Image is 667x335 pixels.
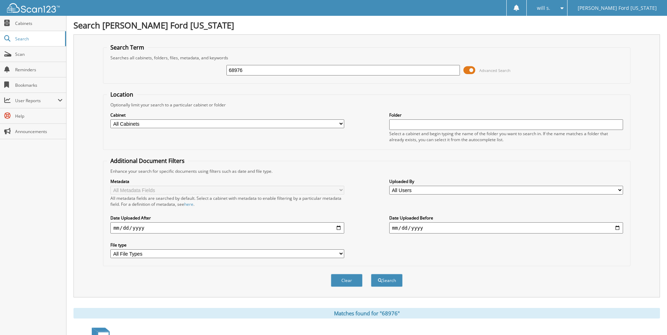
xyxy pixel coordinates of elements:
label: Folder [389,112,623,118]
div: Searches all cabinets, folders, files, metadata, and keywords [107,55,626,61]
span: Advanced Search [479,68,511,73]
label: Date Uploaded After [110,215,344,221]
h1: Search [PERSON_NAME] Ford [US_STATE] [73,19,660,31]
label: File type [110,242,344,248]
span: Reminders [15,67,63,73]
label: Date Uploaded Before [389,215,623,221]
span: [PERSON_NAME] Ford [US_STATE] [578,6,657,10]
div: Matches found for "68976" [73,308,660,318]
input: start [110,222,344,234]
div: Optionally limit your search to a particular cabinet or folder [107,102,626,108]
span: Announcements [15,129,63,134]
legend: Location [107,91,137,98]
label: Metadata [110,178,344,184]
div: Select a cabinet and begin typing the name of the folder you want to search in. If the name match... [389,131,623,143]
span: will s. [537,6,550,10]
label: Cabinet [110,112,344,118]
img: scan123-logo-white.svg [7,3,60,13]
legend: Additional Document Filters [107,157,188,165]
span: Search [15,36,62,42]
legend: Search Term [107,44,148,51]
div: All metadata fields are searched by default. Select a cabinet with metadata to enable filtering b... [110,195,344,207]
span: Cabinets [15,20,63,26]
span: User Reports [15,98,58,104]
input: end [389,222,623,234]
div: Enhance your search for specific documents using filters such as date and file type. [107,168,626,174]
button: Search [371,274,403,287]
button: Clear [331,274,363,287]
span: Bookmarks [15,82,63,88]
span: Scan [15,51,63,57]
a: here [184,201,193,207]
span: Help [15,113,63,119]
label: Uploaded By [389,178,623,184]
